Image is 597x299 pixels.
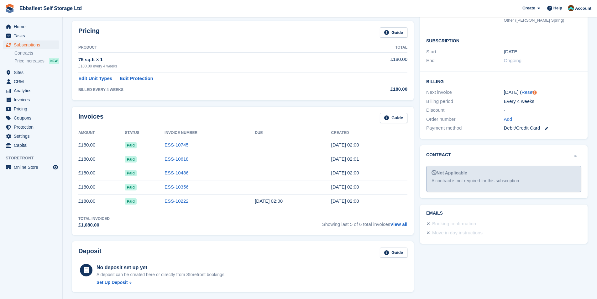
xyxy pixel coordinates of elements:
[165,142,189,147] a: ESS-10745
[14,163,51,172] span: Online Store
[504,98,581,105] div: Every 4 weeks
[14,50,59,56] a: Contracts
[426,78,581,84] h2: Billing
[380,113,407,123] a: Guide
[3,104,59,113] a: menu
[426,48,504,56] div: Start
[14,68,51,77] span: Sites
[78,63,347,69] div: £180.00 every 4 weeks
[78,87,347,93] div: BILLED EVERY 4 WEEKS
[331,198,359,204] time: 2025-04-21 01:00:48 UTC
[347,43,407,53] th: Total
[78,56,347,63] div: 75 sq.ft × 1
[14,104,51,113] span: Pricing
[165,156,189,162] a: ESS-10618
[14,58,45,64] span: Price increases
[3,40,59,49] a: menu
[78,248,101,258] h2: Deposit
[432,170,576,176] div: Not Applicable
[125,156,136,163] span: Paid
[78,152,125,166] td: £180.00
[3,141,59,150] a: menu
[14,114,51,122] span: Coupons
[78,27,100,38] h2: Pricing
[390,222,407,227] a: View all
[426,152,451,158] h2: Contract
[3,163,59,172] a: menu
[331,128,407,138] th: Created
[504,48,519,56] time: 2025-03-24 01:00:00 UTC
[380,27,407,38] a: Guide
[125,142,136,148] span: Paid
[426,89,504,96] div: Next invoice
[78,166,125,180] td: £180.00
[125,128,164,138] th: Status
[3,86,59,95] a: menu
[125,198,136,205] span: Paid
[553,5,562,11] span: Help
[532,90,537,95] div: Tooltip anchor
[3,132,59,141] a: menu
[78,194,125,208] td: £180.00
[255,128,331,138] th: Due
[432,220,476,228] div: Booking confirmation
[426,125,504,132] div: Payment method
[568,5,574,11] img: George Spring
[3,68,59,77] a: menu
[331,184,359,190] time: 2025-05-19 01:00:31 UTC
[14,123,51,131] span: Protection
[522,5,535,11] span: Create
[97,271,226,278] p: A deposit can be created here or directly from Storefront bookings.
[125,170,136,176] span: Paid
[331,170,359,175] time: 2025-06-16 01:00:23 UTC
[14,40,51,49] span: Subscriptions
[165,128,255,138] th: Invoice Number
[322,216,407,229] span: Showing last 5 of 6 total invoices
[380,248,407,258] a: Guide
[14,95,51,104] span: Invoices
[255,198,283,204] time: 2025-04-22 01:00:00 UTC
[78,128,125,138] th: Amount
[125,184,136,190] span: Paid
[426,211,581,216] h2: Emails
[3,31,59,40] a: menu
[504,17,581,24] div: Other ([PERSON_NAME] Spring)
[52,163,59,171] a: Preview store
[3,123,59,131] a: menu
[504,116,512,123] a: Add
[14,22,51,31] span: Home
[165,170,189,175] a: ESS-10486
[521,89,534,95] a: Reset
[5,4,14,13] img: stora-icon-8386f47178a22dfd0bd8f6a31ec36ba5ce8667c1dd55bd0f319d3a0aa187defe.svg
[78,180,125,194] td: £180.00
[347,86,407,93] div: £180.00
[120,75,153,82] a: Edit Protection
[14,141,51,150] span: Capital
[426,107,504,114] div: Discount
[78,222,110,229] div: £1,080.00
[426,57,504,64] div: End
[14,132,51,141] span: Settings
[504,107,581,114] div: -
[504,89,581,96] div: [DATE] ( )
[426,98,504,105] div: Billing period
[165,198,189,204] a: ESS-10222
[165,184,189,190] a: ESS-10356
[6,155,62,161] span: Storefront
[97,264,226,271] div: No deposit set up yet
[14,77,51,86] span: CRM
[78,113,103,123] h2: Invoices
[14,31,51,40] span: Tasks
[331,142,359,147] time: 2025-08-11 01:00:29 UTC
[78,138,125,152] td: £180.00
[14,57,59,64] a: Price increases NEW
[14,86,51,95] span: Analytics
[3,95,59,104] a: menu
[432,178,576,184] div: A contract is not required for this subscription.
[97,279,128,286] div: Set Up Deposit
[17,3,84,13] a: Ebbsfleet Self Storage Ltd
[575,5,591,12] span: Account
[97,279,226,286] a: Set Up Deposit
[331,156,359,162] time: 2025-07-14 01:01:03 UTC
[426,116,504,123] div: Order number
